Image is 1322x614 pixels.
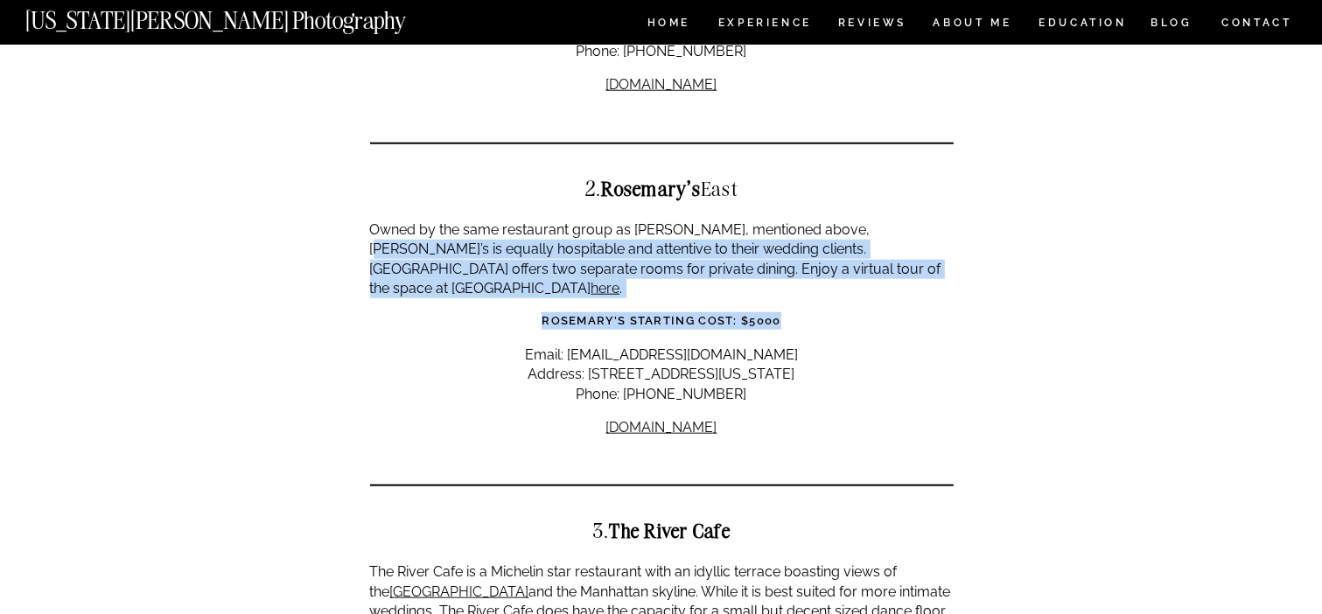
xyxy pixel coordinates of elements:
p: Email: [EMAIL_ADDRESS][DOMAIN_NAME] Address: [STREET_ADDRESS][US_STATE] Phone: [PHONE_NUMBER] [370,3,954,61]
a: REVIEWS [838,17,904,32]
a: [GEOGRAPHIC_DATA] [390,583,529,600]
strong: Rosemary’s [602,176,702,201]
a: Experience [718,17,810,32]
a: CONTACT [1221,13,1293,32]
h2: 3. [370,520,954,541]
a: BLOG [1151,17,1193,32]
strong: The River Cafe [610,518,731,543]
p: Owned by the same restaurant group as [PERSON_NAME], mentioned above, [PERSON_NAME]’s is equally ... [370,220,954,299]
a: [DOMAIN_NAME] [606,419,717,436]
strong: Rosemary’s Starting Cost: $5000 [542,314,780,327]
h2: 2. East [370,178,954,199]
a: HOME [644,17,694,32]
a: ABOUT ME [933,17,1012,32]
a: [DOMAIN_NAME] [606,76,717,93]
a: EDUCATION [1037,17,1129,32]
a: [US_STATE][PERSON_NAME] Photography [25,9,465,24]
a: here [591,280,620,297]
p: Email: [EMAIL_ADDRESS][DOMAIN_NAME] Address: [STREET_ADDRESS][US_STATE] Phone: [PHONE_NUMBER] [370,345,954,404]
